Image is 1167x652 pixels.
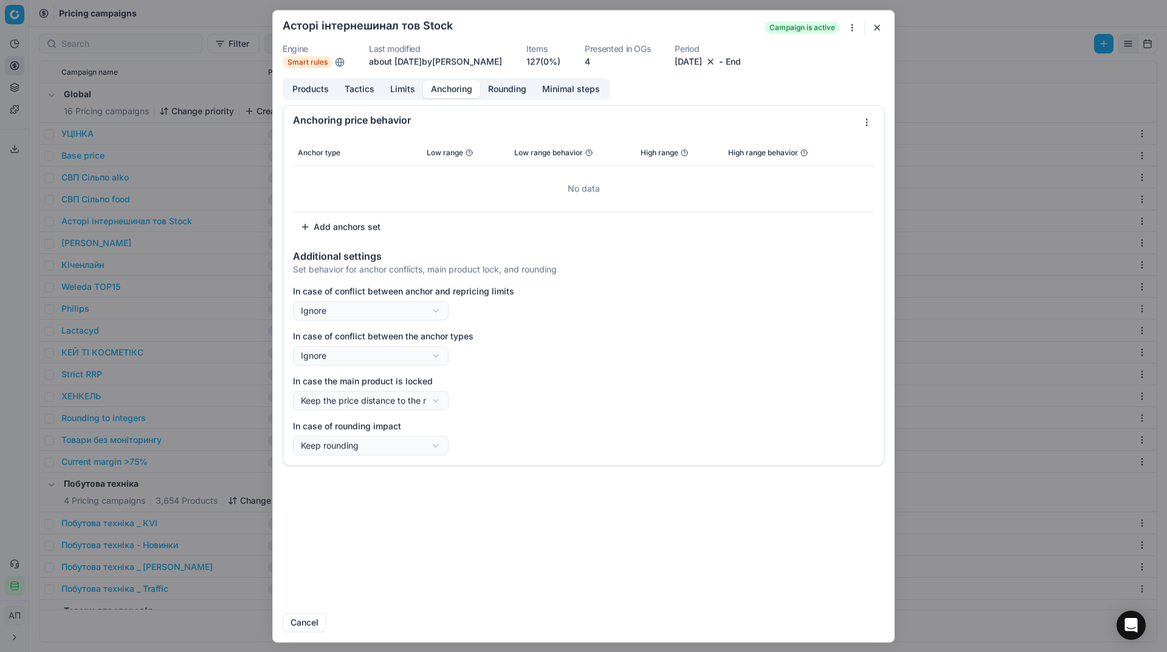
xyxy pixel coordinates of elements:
dt: Engine [283,44,345,53]
button: Minimal steps [534,80,608,98]
div: Anchoring price behavior [293,115,857,125]
th: Low range [422,140,509,165]
span: Campaign is active [765,21,840,33]
label: In case of rounding impact [293,420,874,432]
button: [DATE] [675,55,702,67]
div: Set behavior for anchor conflicts, main product lock, and rounding [293,263,874,275]
div: Additional settings [293,251,874,261]
label: In case of conflict between the anchor types [293,330,874,342]
div: No data [298,170,869,207]
th: Low range behavior [509,140,636,165]
button: Add anchors set [293,217,388,236]
button: Rounding [480,80,534,98]
button: Products [284,80,337,98]
button: Anchoring [423,80,480,98]
span: Smart rules [283,56,332,68]
span: about [DATE] by [PERSON_NAME] [369,56,502,66]
th: High range behavior [723,140,850,165]
button: 4 [585,55,590,67]
button: Cancel [283,613,326,632]
th: Anchor type [293,140,422,165]
a: 127(0%) [526,55,560,67]
th: High range [636,140,723,165]
button: Limits [382,80,423,98]
dt: Items [526,44,560,53]
button: Tactics [337,80,382,98]
h2: Асторі інтернешинал тов Stock [283,20,453,31]
dt: Last modified [369,44,502,53]
span: - [719,55,723,67]
label: In case of conflict between anchor and repricing limits [293,285,874,297]
dt: Period [675,44,741,53]
label: In case the main product is locked [293,375,874,387]
dt: Presented in OGs [585,44,650,53]
button: End [726,55,741,67]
